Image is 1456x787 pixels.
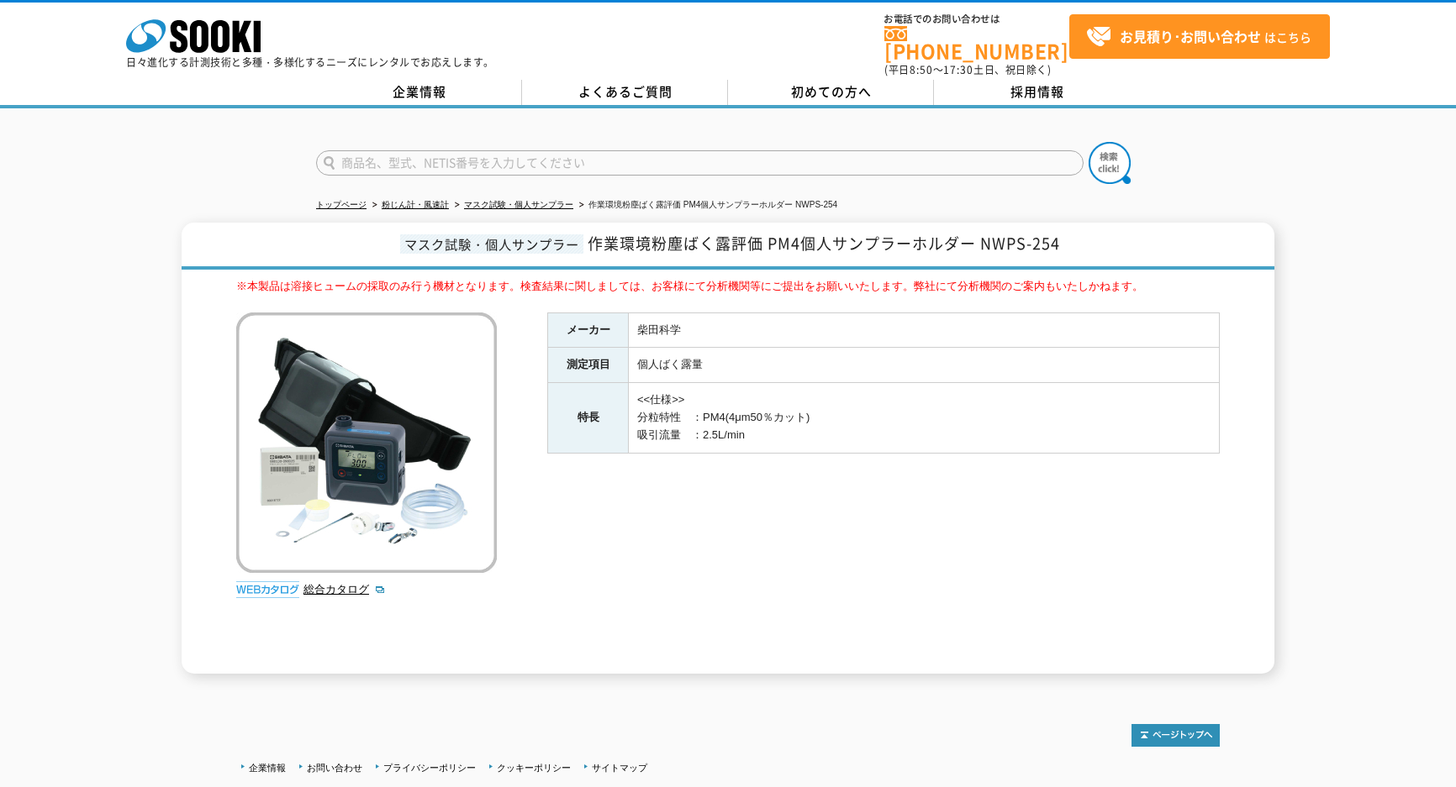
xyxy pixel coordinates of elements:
img: トップページへ [1132,724,1220,747]
a: プライバシーポリシー [383,763,476,773]
a: トップページ [316,200,367,209]
td: 柴田科学 [629,312,1220,348]
p: 日々進化する計測技術と多種・多様化するニーズにレンタルでお応えします。 [126,57,494,67]
a: クッキーポリシー [497,763,571,773]
img: btn_search.png [1089,142,1131,184]
td: <<仕様>> 分粒特性 ：PM4(4μm50％カット) 吸引流量 ：2.5L/min [629,383,1220,453]
span: 8:50 [910,62,933,77]
img: 作業環境粉塵ばく露評価 PM4個人サンプラーホルダー NWPS-254 [236,312,497,573]
span: (平日 ～ 土日、祝日除く) [884,62,1051,77]
strong: お見積り･お問い合わせ [1120,26,1261,46]
span: 初めての方へ [791,82,872,101]
a: 粉じん計・風速計 [382,200,449,209]
span: 作業環境粉塵ばく露評価 PM4個人サンプラーホルダー NWPS-254 [588,232,1060,254]
span: はこちら [1086,24,1311,50]
th: 特長 [548,383,629,453]
a: お問い合わせ [307,763,362,773]
img: webカタログ [236,581,299,598]
a: 企業情報 [316,80,522,105]
span: マスク試験・個人サンプラー [400,234,583,254]
a: よくあるご質問 [522,80,728,105]
a: お見積り･お問い合わせはこちら [1069,14,1330,59]
a: [PHONE_NUMBER] [884,26,1069,60]
li: 作業環境粉塵ばく露評価 PM4個人サンプラーホルダー NWPS-254 [576,197,837,214]
th: 測定項目 [548,348,629,383]
a: サイトマップ [592,763,647,773]
span: 17:30 [943,62,973,77]
a: 採用情報 [934,80,1140,105]
span: ※本製品は溶接ヒュームの採取のみ行う機材となります。検査結果に関しましては、お客様にて分析機関等にご提出をお願いいたします。弊社にて分析機関のご案内もいたしかねます。 [236,280,1143,292]
td: 個人ばく露量 [629,348,1220,383]
span: お電話でのお問い合わせは [884,14,1069,24]
a: 初めての方へ [728,80,934,105]
input: 商品名、型式、NETIS番号を入力してください [316,150,1084,176]
th: メーカー [548,312,629,348]
a: 企業情報 [249,763,286,773]
a: マスク試験・個人サンプラー [464,200,573,209]
a: 総合カタログ [303,583,386,595]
